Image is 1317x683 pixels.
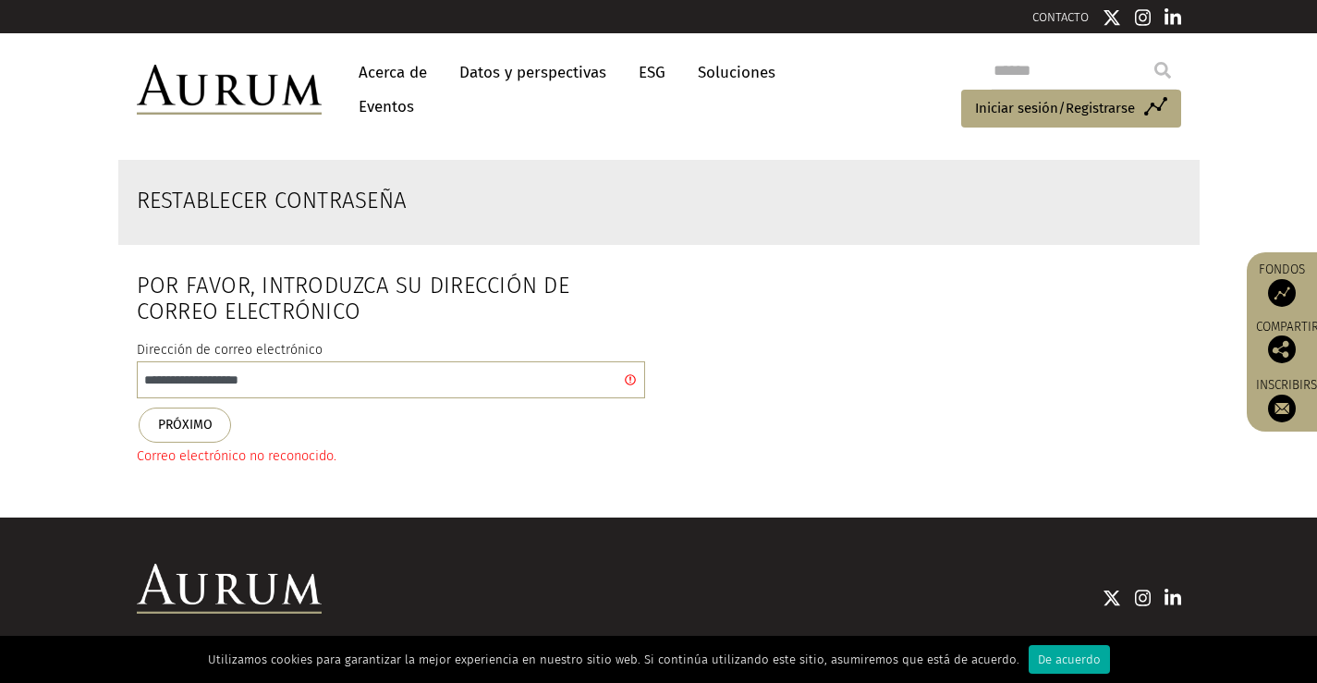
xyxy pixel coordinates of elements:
[1135,8,1152,27] img: Icono de Instagram
[698,63,775,82] font: Soluciones
[961,90,1181,128] a: Iniciar sesión/Registrarse
[208,653,1019,666] font: Utilizamos cookies para garantizar la mejor experiencia en nuestro sitio web. Si continúa utiliza...
[137,448,336,464] font: Correo electrónico no reconocido.
[137,188,408,213] font: Restablecer contraseña
[1144,52,1181,89] input: Submit
[137,273,569,325] font: Por favor, introduzca su dirección de correo electrónico
[349,55,436,90] a: Acerca de
[158,417,213,433] font: PRÓXIMO
[359,63,427,82] font: Acerca de
[137,65,322,115] img: Oro
[359,97,414,116] font: Eventos
[689,55,785,90] a: Soluciones
[139,408,231,443] button: PRÓXIMO
[975,100,1135,116] font: Iniciar sesión/Registrarse
[1103,8,1121,27] img: Icono de Twitter
[1038,653,1101,666] font: De acuerdo
[459,63,606,82] font: Datos y perspectivas
[639,63,665,82] font: ESG
[629,55,675,90] a: ESG
[349,90,414,124] a: Eventos
[1135,589,1152,607] img: Icono de Instagram
[1268,279,1296,307] img: Acceso a fondos
[137,342,323,358] font: Dirección de correo electrónico
[1256,262,1308,307] a: Fondos
[1165,589,1181,607] img: Icono de Linkedin
[137,564,322,614] img: Logotipo de Aurum
[450,55,616,90] a: Datos y perspectivas
[1268,335,1296,363] img: Comparte esta publicación
[1268,395,1296,422] img: Suscríbete a nuestro boletín
[1259,262,1305,277] font: Fondos
[1032,10,1089,24] a: CONTACTO
[1165,8,1181,27] img: Icono de Linkedin
[1103,589,1121,607] img: Icono de Twitter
